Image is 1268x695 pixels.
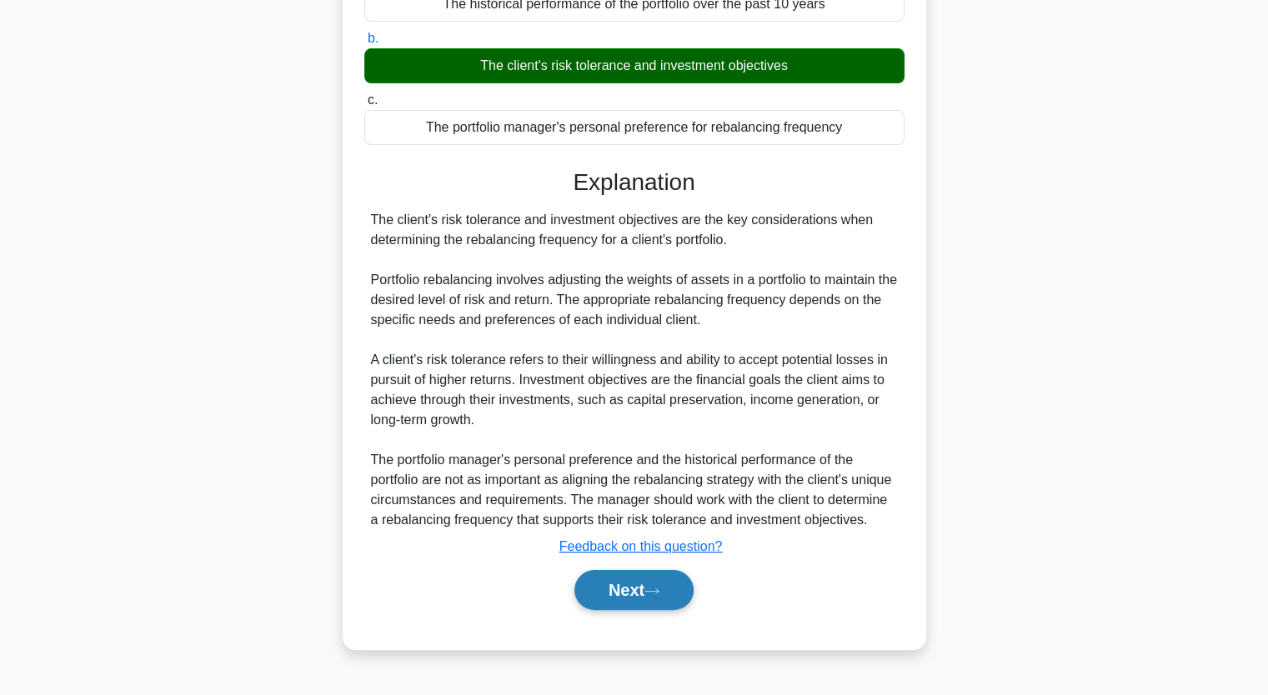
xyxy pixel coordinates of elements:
[368,92,378,107] span: c.
[371,210,898,530] div: The client's risk tolerance and investment objectives are the key considerations when determining...
[374,168,895,197] h3: Explanation
[364,110,905,145] div: The portfolio manager's personal preference for rebalancing frequency
[364,48,905,83] div: The client's risk tolerance and investment objectives
[559,539,723,553] a: Feedback on this question?
[574,570,694,610] button: Next
[368,31,378,45] span: b.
